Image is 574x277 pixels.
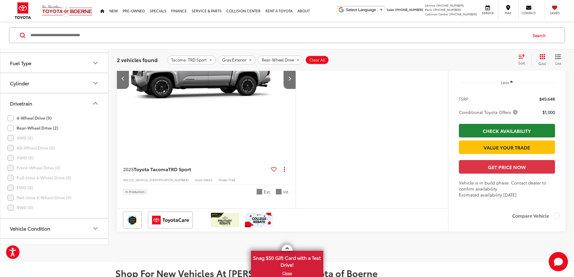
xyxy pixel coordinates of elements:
span: Conditional Toyota Offers [459,109,519,115]
img: 2025 Toyota Tacoma TRD Sport [116,11,295,146]
span: Toyota Tacoma [134,165,168,172]
img: /static/brand-toyota/National_Assets/toyota-college-grad.jpeg?height=48 [245,213,273,227]
div: Drivetrain [92,100,99,107]
span: Select Language [346,8,376,12]
span: Less [501,80,509,85]
label: AWD (0) [8,153,33,163]
input: Search by Make, Model, or Keyword [30,28,527,42]
span: $1,000 [542,109,555,115]
span: Snag $50 Gift Card with a Test Drive! [252,251,323,270]
span: TRD Sport [168,165,191,172]
span: ▼ [379,8,383,12]
label: Compare Vehicle [512,213,560,219]
button: Toggle Chat Window [549,252,568,271]
button: Next image [284,68,296,89]
span: Tacoma: TRD Sport [171,57,207,62]
div: Cylinder [92,80,99,87]
div: Vehicle Condition [10,225,50,231]
button: DrivetrainDrivetrain [0,93,109,113]
button: Previous image [117,68,129,89]
label: Rear-Wheel Drive (2) [8,123,58,133]
span: 2025 [123,165,134,172]
a: 2025 Toyota Tacoma TRD Sport2025 Toyota Tacoma TRD Sport2025 Toyota Tacoma TRD Sport2025 Toyota T... [116,11,295,146]
span: Boulder/Black Fabric W/Smoke Silver [276,189,282,195]
span: Parts [425,7,432,12]
a: 2025Toyota TacomaTRD Sport [123,166,269,172]
span: 2 vehicles found [117,56,158,63]
button: remove Rear-Wheel%20Drive [258,55,303,64]
a: Check Availability [459,124,555,137]
button: Actions [279,164,290,174]
button: Grid View [532,54,550,66]
button: Select sort value [515,54,532,66]
img: Toyota Safety Sense Vic Vaughan Toyota of Boerne Boerne TX [124,213,141,227]
span: Int. [283,189,290,195]
span: [PHONE_NUMBER] [433,7,461,12]
label: Full-time 4-Wheel Drive (0) [8,173,71,183]
div: Vehicle Condition [92,225,99,232]
label: 4-Wheel Drive (9) [8,113,52,123]
span: In Production [125,190,145,193]
label: FWD (0) [8,183,33,193]
label: Part-time 4-Wheel Drive (0) [8,193,71,203]
label: Front-Wheel Drive (0) [8,163,60,173]
a: Select Language​ [346,8,383,12]
span: [PHONE_NUMBER] [395,7,423,12]
button: CylinderCylinder [0,73,109,93]
span: Map [501,11,515,15]
span: Stock: [195,178,203,182]
button: Less [498,77,516,88]
span: Model: [218,178,228,182]
button: Status [0,239,109,258]
label: 4WD (0) [8,133,33,143]
button: Vehicle ConditionVehicle Condition [0,219,109,238]
label: RWD (0) [8,203,33,212]
span: Service [481,11,494,15]
div: Vehicle is in build phase. Contact dealer to confirm availability. Estimated availability [DATE] [459,180,555,198]
button: remove Gray [218,55,256,64]
button: remove Tacoma: TRD%20Sport [167,55,216,64]
div: Cylinder [10,80,29,86]
span: [US_VEHICLE_IDENTIFICATION_NUMBER] [129,178,189,182]
div: Fuel Type [92,59,99,67]
div: Drivetrain [10,100,32,106]
button: Get Price Now [459,160,555,174]
span: Saved [548,11,561,15]
span: Celestial Silver Metallic [256,189,262,195]
button: Fuel TypeFuel Type [0,53,109,73]
span: List [555,60,561,65]
span: Grid [538,61,546,66]
button: Conditional Toyota Offers [459,109,520,115]
span: $45,648 [539,96,555,102]
div: 2025 Toyota Tacoma TRD Sport 3 [116,11,295,146]
span: Sales [387,7,394,12]
span: Gray Exterior [222,57,246,62]
button: Clear All [305,55,329,64]
span: TSRP: [459,96,469,102]
svg: Start Chat [549,252,568,271]
a: Value Your Trade [459,140,555,154]
img: /static/brand-toyota/National_Assets/toyota-military-rebate.jpeg?height=48 [211,213,239,227]
button: Search [527,28,554,43]
button: List View [550,54,566,66]
span: Collision Center [425,12,448,16]
span: Ext. [264,189,271,195]
span: 54653 [203,178,212,182]
img: ToyotaCare Vic Vaughan Toyota of Boerne Boerne TX [149,213,192,227]
span: Sort [518,60,525,65]
span: [PHONE_NUMBER] [449,12,477,16]
span: 7148 [228,178,235,182]
span: Contact [522,11,536,15]
div: Fuel Type [10,60,31,66]
span: Rear-Wheel Drive [262,57,294,62]
span: [PHONE_NUMBER] [436,3,464,8]
span: dropdown dots [284,167,285,172]
img: Vic Vaughan Toyota of Boerne [42,5,93,17]
label: All-Wheel Drive (0) [8,143,55,153]
span: Service [425,3,435,8]
span: Clear All [309,57,325,62]
span: VIN: [123,178,129,182]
